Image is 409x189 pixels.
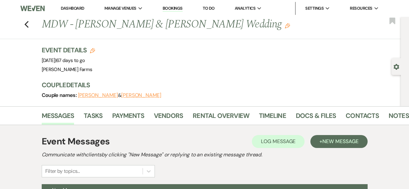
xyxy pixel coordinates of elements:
[346,110,379,125] a: Contacts
[252,135,305,148] button: Log Message
[163,5,183,12] a: Bookings
[305,5,324,12] span: Settings
[393,63,399,69] button: Open lead details
[42,17,327,32] h1: MDW - [PERSON_NAME] & [PERSON_NAME] Wedding
[203,5,215,11] a: To Do
[322,138,358,145] span: New Message
[285,23,290,28] button: Edit
[55,57,85,64] span: |
[42,57,85,64] span: [DATE]
[42,92,78,99] span: Couple names:
[84,110,102,125] a: Tasks
[104,5,136,12] span: Manage Venues
[310,135,367,148] button: +New Message
[112,110,144,125] a: Payments
[259,110,286,125] a: Timeline
[296,110,336,125] a: Docs & Files
[56,57,85,64] span: 67 days to go
[45,167,80,175] div: Filter by topics...
[42,46,95,55] h3: Event Details
[42,66,92,73] span: [PERSON_NAME] Farms
[42,151,368,159] h2: Communicate with clients by clicking "New Message" or replying to an existing message thread.
[78,92,161,99] span: &
[235,5,255,12] span: Analytics
[350,5,372,12] span: Resources
[20,2,44,15] img: Weven Logo
[389,110,409,125] a: Notes
[193,110,249,125] a: Rental Overview
[42,80,395,89] h3: Couple Details
[154,110,183,125] a: Vendors
[121,93,161,98] button: [PERSON_NAME]
[78,93,118,98] button: [PERSON_NAME]
[42,135,110,148] h1: Event Messages
[61,5,84,11] a: Dashboard
[261,138,296,145] span: Log Message
[42,110,74,125] a: Messages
